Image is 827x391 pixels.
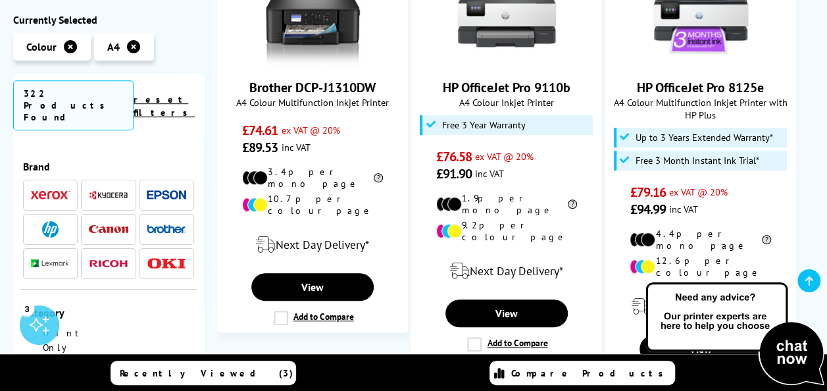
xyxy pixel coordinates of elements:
[630,255,771,278] li: 12.6p per colour page
[436,192,578,216] li: 1.9p per mono page
[242,122,278,139] span: £74.61
[418,253,595,290] div: modal_delivery
[147,224,186,234] img: Brother
[457,55,556,68] a: HP OfficeJet Pro 9110b
[13,13,204,26] div: Currently Selected
[31,255,70,272] a: Lexmark
[436,165,472,182] span: £91.90
[274,311,354,325] label: Add to Compare
[89,255,128,272] a: Ricoh
[89,187,128,203] a: Kyocera
[89,225,128,234] img: Canon
[418,96,595,109] span: A4 Colour Inkjet Printer
[147,255,186,272] a: OKI
[31,187,70,203] a: Xerox
[89,190,128,200] img: Kyocera
[639,335,762,363] a: View
[249,79,376,96] a: Brother DCP-J1310DW
[31,221,70,238] a: HP
[89,260,128,267] img: Ricoh
[147,190,186,200] img: Epson
[630,201,666,218] span: £94.99
[242,193,384,217] li: 10.7p per colour page
[613,96,789,121] span: A4 Colour Multifunction Inkjet Printer with HP Plus
[441,120,525,130] span: Free 3 Year Warranty
[242,166,384,190] li: 3.4p per mono page
[242,139,278,156] span: £89.53
[251,273,374,301] a: View
[630,228,771,251] li: 4.4p per mono page
[31,191,70,200] img: Xerox
[630,184,666,201] span: £79.16
[147,187,186,203] a: Epson
[445,300,568,327] a: View
[23,326,109,355] a: Print Only
[669,203,698,215] span: inc VAT
[20,301,34,315] div: 3
[120,367,293,379] span: Recently Viewed (3)
[224,226,401,263] div: modal_delivery
[31,260,70,268] img: Lexmark
[147,221,186,238] a: Brother
[489,361,675,385] a: Compare Products
[636,132,772,143] span: Up to 3 Years Extended Warranty*
[111,361,296,385] a: Recently Viewed (3)
[23,306,194,319] div: Category
[475,167,504,180] span: inc VAT
[107,40,120,53] span: A4
[651,55,750,68] a: HP OfficeJet Pro 8125e
[281,141,310,153] span: inc VAT
[224,96,401,109] span: A4 Colour Multifunction Inkjet Printer
[26,40,57,53] span: Colour
[613,288,789,325] div: modal_delivery
[669,186,728,198] span: ex VAT @ 20%
[636,155,759,166] span: Free 3 Month Instant Ink Trial*
[467,337,547,352] label: Add to Compare
[637,79,764,96] a: HP OfficeJet Pro 8125e
[42,221,59,238] img: HP
[643,280,827,388] img: Open Live Chat window
[13,80,134,130] span: 322 Products Found
[281,124,339,136] span: ex VAT @ 20%
[147,258,186,269] img: OKI
[443,79,570,96] a: HP OfficeJet Pro 9110b
[436,219,578,243] li: 9.2p per colour page
[134,93,195,118] a: reset filters
[89,221,128,238] a: Canon
[23,160,194,173] div: Brand
[263,55,362,68] a: Brother DCP-J1310DW
[511,367,670,379] span: Compare Products
[475,150,534,163] span: ex VAT @ 20%
[436,148,472,165] span: £76.58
